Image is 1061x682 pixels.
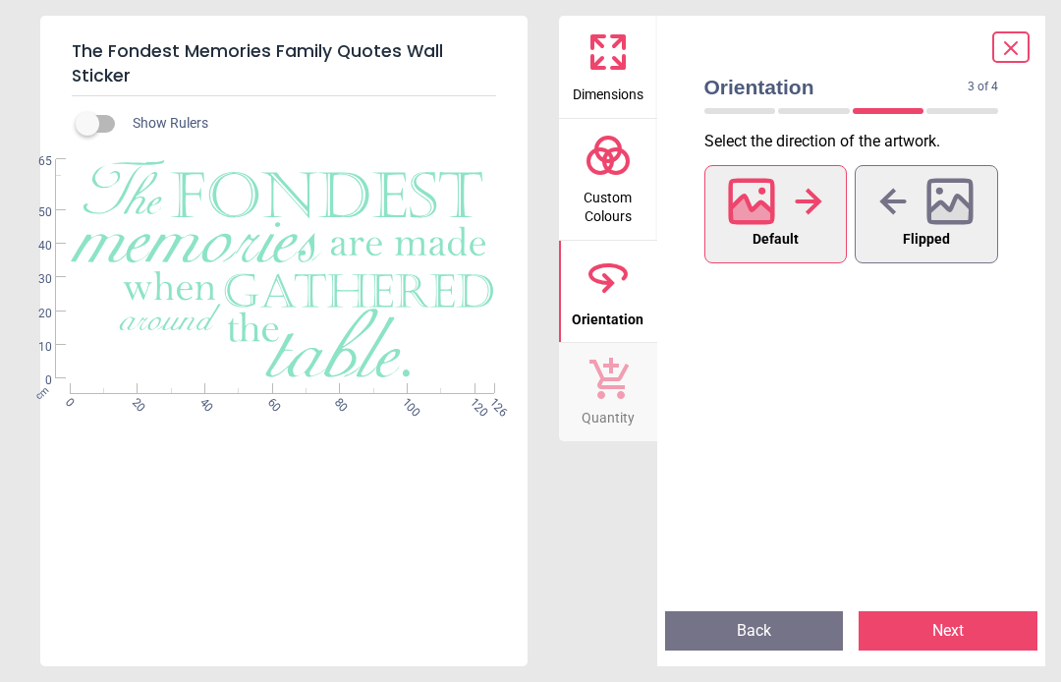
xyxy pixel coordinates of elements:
[72,31,496,96] h5: The Fondest Memories Family Quotes Wall Sticker
[704,165,848,263] button: Default
[572,301,643,330] span: Orientation
[968,79,998,95] span: 3 of 4
[559,241,657,343] button: Orientation
[128,395,140,408] span: 20
[582,399,635,428] span: Quantity
[559,343,657,441] button: Quantity
[331,395,344,408] span: 80
[15,339,52,356] span: 10
[665,611,844,651] button: Back
[753,227,799,253] span: Default
[559,16,657,118] button: Dimensions
[398,395,411,408] span: 100
[61,395,74,408] span: 0
[573,76,643,105] span: Dimensions
[195,395,208,408] span: 40
[859,611,1037,651] button: Next
[15,204,52,221] span: 50
[466,395,478,408] span: 120
[32,384,50,402] span: cm
[704,73,969,101] span: Orientation
[15,306,52,322] span: 20
[15,238,52,255] span: 40
[855,165,998,263] button: Flipped
[559,119,657,240] button: Custom Colours
[15,153,52,170] span: 65
[704,131,1015,152] p: Select the direction of the artwork .
[15,271,52,288] span: 30
[263,395,276,408] span: 60
[15,372,52,389] span: 0
[561,179,655,227] span: Custom Colours
[486,395,499,408] span: 126
[903,227,950,253] span: Flipped
[87,112,528,136] div: Show Rulers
